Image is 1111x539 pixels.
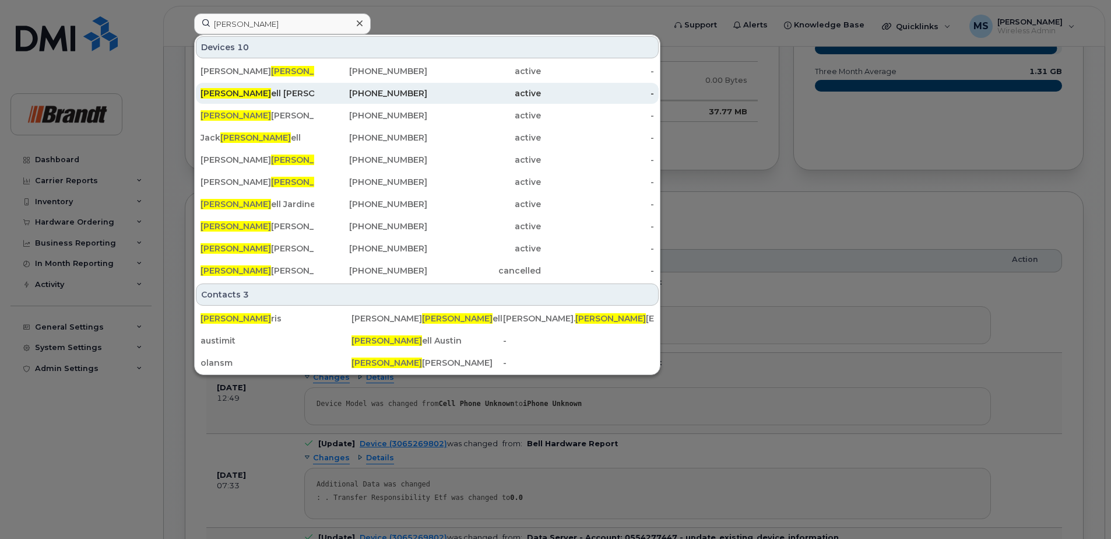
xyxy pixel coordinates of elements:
div: [PHONE_NUMBER] [314,132,428,143]
div: [PHONE_NUMBER] [314,87,428,99]
div: ris [201,313,351,324]
div: active [427,154,541,166]
a: [PERSON_NAME][PERSON_NAME]ell[PHONE_NUMBER]active- [196,61,659,82]
div: - [541,198,655,210]
span: [PERSON_NAME] [201,199,271,209]
div: ell Austin [351,335,502,346]
input: Find something... [194,13,371,34]
div: active [427,65,541,77]
div: [PERSON_NAME] [201,265,314,276]
div: [PERSON_NAME] ell [201,154,314,166]
a: austimit[PERSON_NAME]ell Austin- [196,330,659,351]
a: [PERSON_NAME][PERSON_NAME][PHONE_NUMBER]active- [196,216,659,237]
div: Contacts [196,283,659,306]
div: - [541,110,655,121]
a: [PERSON_NAME]ris[PERSON_NAME][PERSON_NAME]ell[PERSON_NAME].[PERSON_NAME][EMAIL_ADDRESS][PERSON_NA... [196,308,659,329]
span: 3 [243,289,249,300]
div: active [427,87,541,99]
a: [PERSON_NAME][PERSON_NAME][PHONE_NUMBER]cancelled- [196,260,659,281]
div: [PHONE_NUMBER] [314,154,428,166]
div: active [427,176,541,188]
span: [PERSON_NAME] [220,132,291,143]
a: [PERSON_NAME][PERSON_NAME]ell[PHONE_NUMBER]active- [196,149,659,170]
span: 10 [237,41,249,53]
div: [PHONE_NUMBER] [314,220,428,232]
div: - [541,220,655,232]
div: - [541,132,655,143]
div: active [427,110,541,121]
div: [PHONE_NUMBER] [314,65,428,77]
div: [PERSON_NAME] ell [351,313,502,324]
div: [PHONE_NUMBER] [314,265,428,276]
div: - [541,87,655,99]
div: [PHONE_NUMBER] [314,176,428,188]
a: olansm[PERSON_NAME][PERSON_NAME]- [196,352,659,373]
div: active [427,243,541,254]
div: active [427,132,541,143]
div: cancelled [427,265,541,276]
span: [PERSON_NAME] [422,313,493,324]
a: [PERSON_NAME]ell [PERSON_NAME] At It[PHONE_NUMBER]active- [196,83,659,104]
div: - [541,243,655,254]
div: [PHONE_NUMBER] [314,198,428,210]
span: [PERSON_NAME] [201,110,271,121]
a: [PERSON_NAME][PERSON_NAME][PHONE_NUMBER]active- [196,238,659,259]
div: ell [PERSON_NAME] At It [201,87,314,99]
span: [PERSON_NAME] [201,221,271,232]
div: - [503,335,654,346]
span: [PERSON_NAME] [201,265,271,276]
div: - [541,154,655,166]
span: [PERSON_NAME] [351,335,422,346]
div: olansm [201,357,351,369]
a: [PERSON_NAME][PERSON_NAME][PHONE_NUMBER]active- [196,105,659,126]
span: [PERSON_NAME] [201,243,271,254]
span: [PERSON_NAME] [201,88,271,99]
div: [PHONE_NUMBER] [314,110,428,121]
div: - [541,265,655,276]
div: Devices [196,36,659,58]
span: [PERSON_NAME] [271,155,342,165]
div: Jack ell [201,132,314,143]
a: [PERSON_NAME]ell Jardine[PHONE_NUMBER]active- [196,194,659,215]
div: [PERSON_NAME] ell [201,65,314,77]
span: [PERSON_NAME] [351,358,422,368]
div: [PERSON_NAME] [351,357,502,369]
div: [PERSON_NAME] [201,243,314,254]
div: [PERSON_NAME]. [EMAIL_ADDRESS][PERSON_NAME][DOMAIN_NAME] [503,313,654,324]
div: austimit [201,335,351,346]
div: - [541,176,655,188]
span: [PERSON_NAME] [271,66,342,76]
div: [PERSON_NAME] [201,220,314,232]
a: [PERSON_NAME][PERSON_NAME]ell[PHONE_NUMBER]active- [196,171,659,192]
div: [PERSON_NAME] ell [201,176,314,188]
div: - [503,357,654,369]
a: Jack[PERSON_NAME]ell[PHONE_NUMBER]active- [196,127,659,148]
div: [PERSON_NAME] [201,110,314,121]
div: [PHONE_NUMBER] [314,243,428,254]
div: ell Jardine [201,198,314,210]
div: active [427,220,541,232]
div: - [541,65,655,77]
span: [PERSON_NAME] [201,313,271,324]
span: [PERSON_NAME] [271,177,342,187]
span: [PERSON_NAME] [575,313,646,324]
div: active [427,198,541,210]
